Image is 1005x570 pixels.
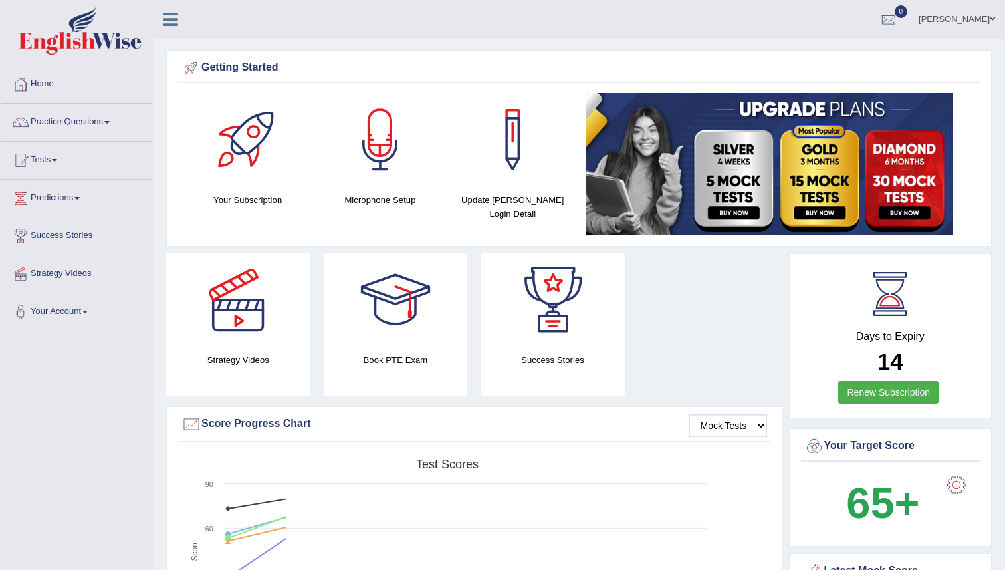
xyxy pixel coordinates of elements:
[804,331,977,343] h4: Days to Expiry
[895,5,908,18] span: 0
[1,255,152,289] a: Strategy Videos
[205,480,213,488] text: 90
[1,66,152,99] a: Home
[416,458,479,471] tspan: Test scores
[181,414,767,434] div: Score Progress Chart
[877,349,903,374] b: 14
[205,525,213,533] text: 60
[166,353,310,367] h4: Strategy Videos
[324,353,468,367] h4: Book PTE Exam
[1,142,152,175] a: Tests
[188,193,307,207] h4: Your Subscription
[804,436,977,456] div: Your Target Score
[1,180,152,213] a: Predictions
[1,217,152,251] a: Success Stories
[846,479,919,527] b: 65+
[1,293,152,327] a: Your Account
[481,353,625,367] h4: Success Stories
[453,193,572,221] h4: Update [PERSON_NAME] Login Detail
[181,58,976,78] div: Getting Started
[1,104,152,137] a: Practice Questions
[190,540,199,561] tspan: Score
[586,93,953,235] img: small5.jpg
[320,193,439,207] h4: Microphone Setup
[838,381,939,404] a: Renew Subscription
